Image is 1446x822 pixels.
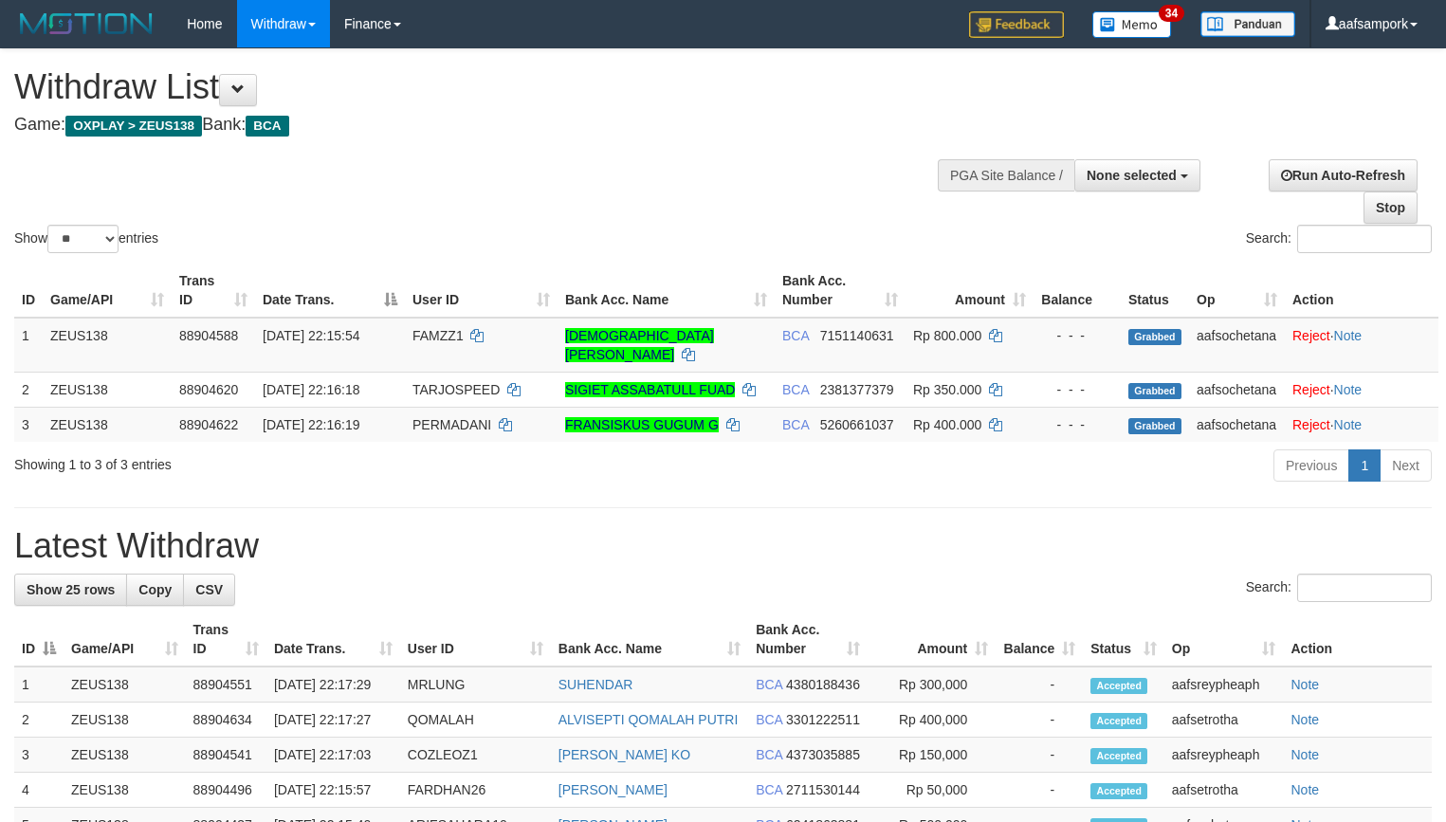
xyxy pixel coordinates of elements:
a: ALVISEPTI QOMALAH PUTRI [558,712,739,727]
th: User ID: activate to sort column ascending [400,612,551,667]
span: Grabbed [1128,383,1181,399]
span: FAMZZ1 [412,328,464,343]
th: Op: activate to sort column ascending [1164,612,1284,667]
a: FRANSISKUS GUGUM G [565,417,719,432]
a: Note [1290,677,1319,692]
span: 34 [1159,5,1184,22]
span: Copy 2711530144 to clipboard [786,782,860,797]
span: Accepted [1090,713,1147,729]
a: Note [1290,782,1319,797]
td: - [996,703,1083,738]
h1: Latest Withdraw [14,527,1432,565]
th: Status [1121,264,1189,318]
span: Copy 4373035885 to clipboard [786,747,860,762]
span: Show 25 rows [27,582,115,597]
div: Showing 1 to 3 of 3 entries [14,448,588,474]
span: 88904620 [179,382,238,397]
td: aafsetrotha [1164,703,1284,738]
td: aafsreypheaph [1164,667,1284,703]
span: [DATE] 22:15:54 [263,328,359,343]
td: · [1285,372,1438,407]
span: Grabbed [1128,329,1181,345]
td: aafsochetana [1189,318,1285,373]
th: Game/API: activate to sort column ascending [64,612,186,667]
label: Search: [1246,225,1432,253]
span: Accepted [1090,783,1147,799]
a: CSV [183,574,235,606]
a: Note [1290,747,1319,762]
span: BCA [782,328,809,343]
th: Bank Acc. Number: activate to sort column ascending [748,612,868,667]
a: Stop [1364,192,1418,224]
td: 1 [14,318,43,373]
a: Reject [1292,382,1330,397]
a: Next [1380,449,1432,482]
th: Bank Acc. Number: activate to sort column ascending [775,264,906,318]
td: - [996,738,1083,773]
a: Note [1290,712,1319,727]
a: [PERSON_NAME] [558,782,668,797]
label: Search: [1246,574,1432,602]
td: [DATE] 22:17:27 [266,703,400,738]
td: 88904634 [186,703,266,738]
span: OXPLAY > ZEUS138 [65,116,202,137]
td: 2 [14,703,64,738]
th: Bank Acc. Name: activate to sort column ascending [558,264,775,318]
th: Game/API: activate to sort column ascending [43,264,172,318]
span: Copy 2381377379 to clipboard [820,382,894,397]
span: Copy 5260661037 to clipboard [820,417,894,432]
label: Show entries [14,225,158,253]
span: Grabbed [1128,418,1181,434]
h4: Game: Bank: [14,116,945,135]
span: BCA [246,116,288,137]
a: Previous [1273,449,1349,482]
div: - - - [1041,380,1113,399]
span: BCA [756,747,782,762]
td: aafsetrotha [1164,773,1284,808]
th: Bank Acc. Name: activate to sort column ascending [551,612,748,667]
a: Note [1334,382,1363,397]
td: 88904551 [186,667,266,703]
span: [DATE] 22:16:19 [263,417,359,432]
td: COZLEOZ1 [400,738,551,773]
td: FARDHAN26 [400,773,551,808]
th: Action [1285,264,1438,318]
a: SIGIET ASSABATULL FUAD [565,382,735,397]
th: Trans ID: activate to sort column ascending [186,612,266,667]
button: None selected [1074,159,1200,192]
a: [DEMOGRAPHIC_DATA][PERSON_NAME] [565,328,714,362]
a: Note [1334,417,1363,432]
a: Reject [1292,328,1330,343]
td: QOMALAH [400,703,551,738]
div: - - - [1041,415,1113,434]
span: Accepted [1090,678,1147,694]
span: 88904622 [179,417,238,432]
img: panduan.png [1200,11,1295,37]
a: Reject [1292,417,1330,432]
th: Op: activate to sort column ascending [1189,264,1285,318]
td: 3 [14,738,64,773]
td: 2 [14,372,43,407]
a: Copy [126,574,184,606]
span: [DATE] 22:16:18 [263,382,359,397]
span: BCA [782,417,809,432]
th: ID: activate to sort column descending [14,612,64,667]
span: Rp 350.000 [913,382,981,397]
img: Button%20Memo.svg [1092,11,1172,38]
td: ZEUS138 [43,407,172,442]
td: 88904496 [186,773,266,808]
td: - [996,667,1083,703]
span: Copy [138,582,172,597]
th: Balance [1034,264,1121,318]
th: Amount: activate to sort column ascending [868,612,996,667]
a: 1 [1348,449,1381,482]
span: BCA [756,712,782,727]
span: BCA [756,677,782,692]
td: ZEUS138 [64,738,186,773]
span: Copy 4380188436 to clipboard [786,677,860,692]
span: Copy 7151140631 to clipboard [820,328,894,343]
td: aafsochetana [1189,407,1285,442]
td: [DATE] 22:15:57 [266,773,400,808]
td: ZEUS138 [43,318,172,373]
th: Status: activate to sort column ascending [1083,612,1164,667]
